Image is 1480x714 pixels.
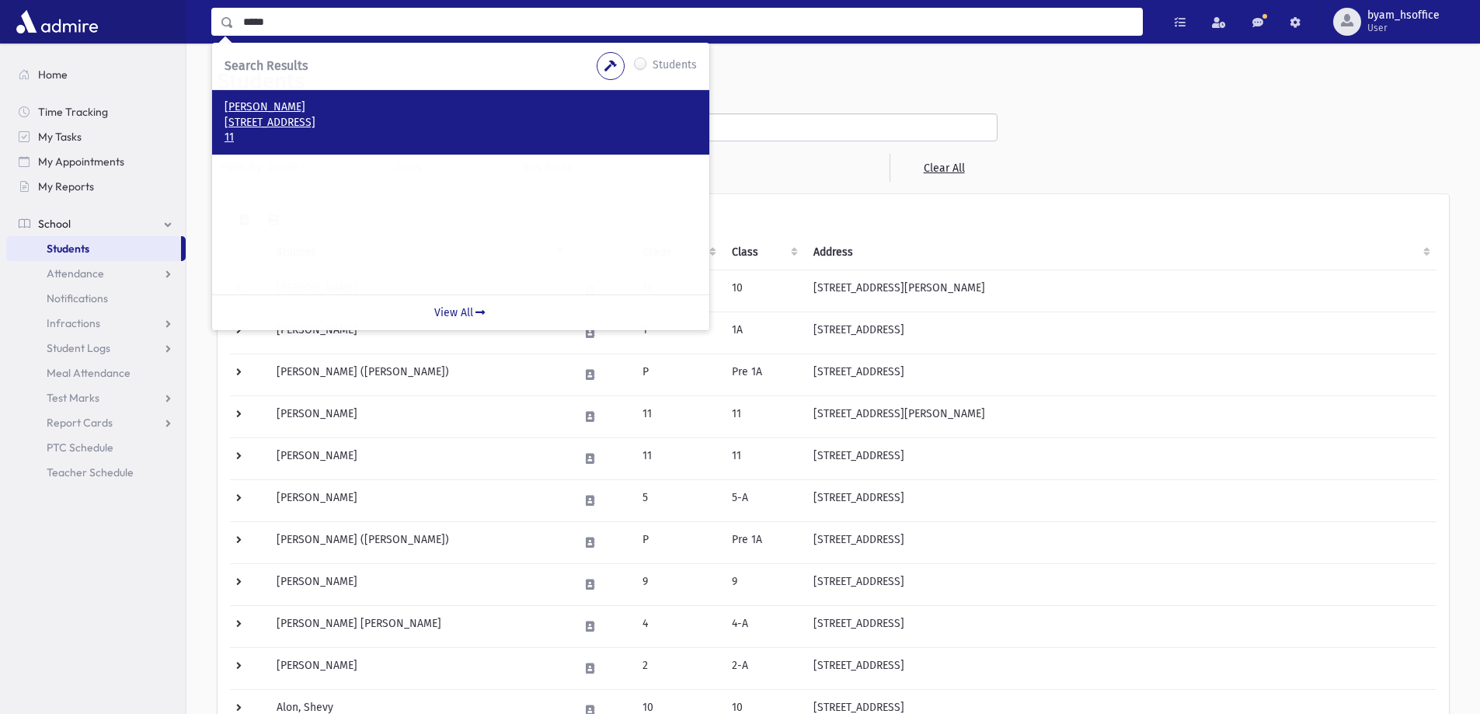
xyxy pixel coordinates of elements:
td: 4 [633,605,723,647]
span: Report Cards [47,416,113,430]
a: Notifications [6,286,186,311]
td: 2 [633,647,723,689]
a: Clear All [890,154,998,182]
span: Student Logs [47,341,110,355]
input: Search [234,8,1142,36]
a: Time Tracking [6,99,186,124]
p: 11 [225,130,697,145]
td: [STREET_ADDRESS][PERSON_NAME] [804,270,1436,312]
span: PTC Schedule [47,441,113,455]
td: 2-A [723,647,804,689]
td: 9 [633,563,723,605]
td: [PERSON_NAME] [PERSON_NAME] [267,605,569,647]
span: Test Marks [47,391,99,405]
th: Address: activate to sort column ascending [804,235,1436,270]
td: 11 [723,395,804,437]
span: Teacher Schedule [47,465,134,479]
a: Attendance [6,261,186,286]
span: byam_hsoffice [1367,9,1440,22]
td: 11 [633,437,723,479]
td: [STREET_ADDRESS][PERSON_NAME] [804,395,1436,437]
a: School [6,211,186,236]
td: 9 [723,563,804,605]
td: 11 [633,395,723,437]
td: [STREET_ADDRESS] [804,479,1436,521]
a: Infractions [6,311,186,336]
span: My Appointments [38,155,124,169]
span: Infractions [47,316,100,330]
a: [PERSON_NAME] [STREET_ADDRESS] 11 [225,99,697,145]
span: School [38,217,71,231]
a: Home [6,62,186,87]
span: User [1367,22,1440,34]
a: View All [212,294,709,330]
td: 10 [723,270,804,312]
td: [PERSON_NAME] [267,312,569,354]
a: Teacher Schedule [6,460,186,485]
a: My Tasks [6,124,186,149]
td: [PERSON_NAME] [267,563,569,605]
td: [PERSON_NAME] [267,479,569,521]
span: Students [47,242,89,256]
td: [STREET_ADDRESS] [804,312,1436,354]
td: 4-A [723,605,804,647]
th: Class: activate to sort column ascending [723,235,804,270]
label: Students [653,57,697,75]
td: [STREET_ADDRESS] [804,647,1436,689]
a: My Appointments [6,149,186,174]
td: Pre 1A [723,354,804,395]
td: 5 [633,479,723,521]
td: P [633,521,723,563]
span: My Tasks [38,130,82,144]
a: Test Marks [6,385,186,410]
td: 1 [633,312,723,354]
a: Report Cards [6,410,186,435]
span: My Reports [38,179,94,193]
a: Student Logs [6,336,186,360]
span: Attendance [47,266,104,280]
td: [STREET_ADDRESS] [804,437,1436,479]
td: [PERSON_NAME] [267,395,569,437]
span: Meal Attendance [47,366,131,380]
a: Students [6,236,181,261]
span: Home [38,68,68,82]
td: [PERSON_NAME] ([PERSON_NAME]) [267,354,569,395]
span: Time Tracking [38,105,108,119]
td: 5-A [723,479,804,521]
a: PTC Schedule [6,435,186,460]
p: [STREET_ADDRESS] [225,115,697,131]
p: [PERSON_NAME] [225,99,697,115]
td: [PERSON_NAME] [267,437,569,479]
td: [STREET_ADDRESS] [804,354,1436,395]
td: Pre 1A [723,521,804,563]
td: P [633,354,723,395]
td: [STREET_ADDRESS] [804,605,1436,647]
td: [STREET_ADDRESS] [804,563,1436,605]
td: 11 [723,437,804,479]
td: [PERSON_NAME] ([PERSON_NAME]) [267,521,569,563]
td: [PERSON_NAME] [267,647,569,689]
img: AdmirePro [12,6,102,37]
a: My Reports [6,174,186,199]
td: [STREET_ADDRESS] [804,521,1436,563]
span: Notifications [47,291,108,305]
a: Meal Attendance [6,360,186,385]
td: 1A [723,312,804,354]
span: Search Results [225,58,308,73]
